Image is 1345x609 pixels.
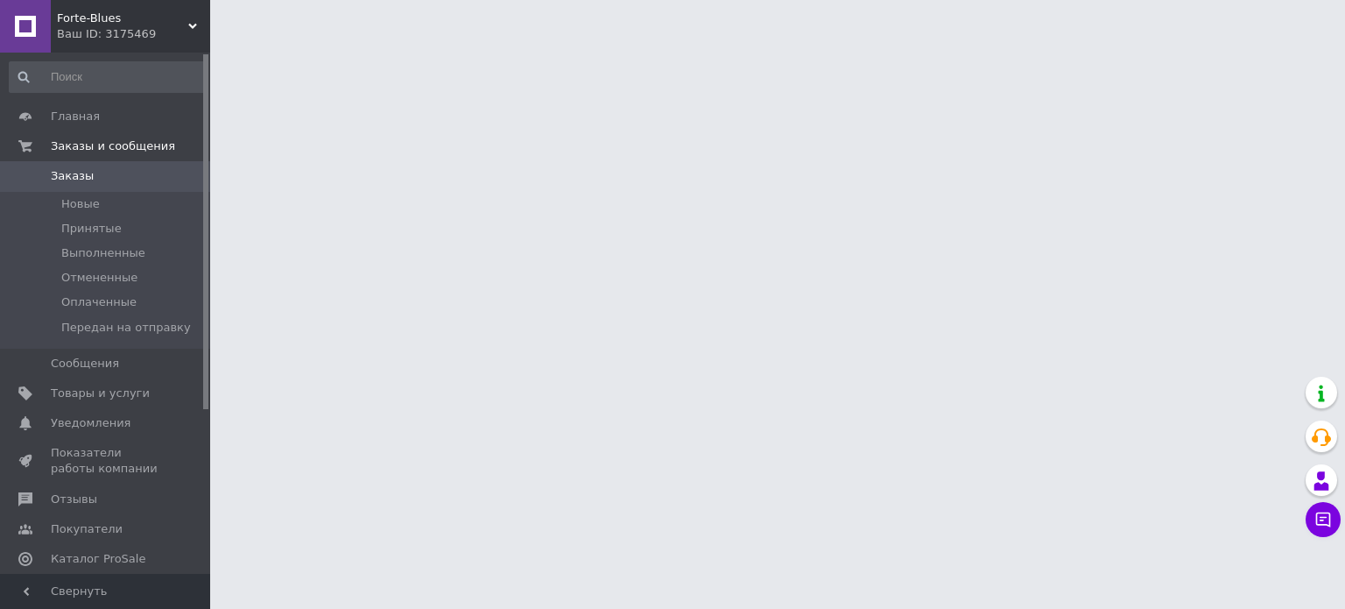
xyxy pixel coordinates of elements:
[61,320,191,336] span: Передан на отправку
[51,492,97,507] span: Отзывы
[1306,502,1341,537] button: Чат с покупателем
[61,245,145,261] span: Выполненные
[57,26,210,42] div: Ваш ID: 3175469
[51,109,100,124] span: Главная
[51,445,162,477] span: Показатели работы компании
[9,61,207,93] input: Поиск
[61,221,122,237] span: Принятые
[57,11,188,26] span: Forte-Blues
[51,356,119,372] span: Сообщения
[61,294,137,310] span: Оплаченные
[51,521,123,537] span: Покупатели
[61,270,137,286] span: Отмененные
[51,168,94,184] span: Заказы
[51,415,130,431] span: Уведомления
[51,138,175,154] span: Заказы и сообщения
[51,551,145,567] span: Каталог ProSale
[61,196,100,212] span: Новые
[51,386,150,401] span: Товары и услуги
